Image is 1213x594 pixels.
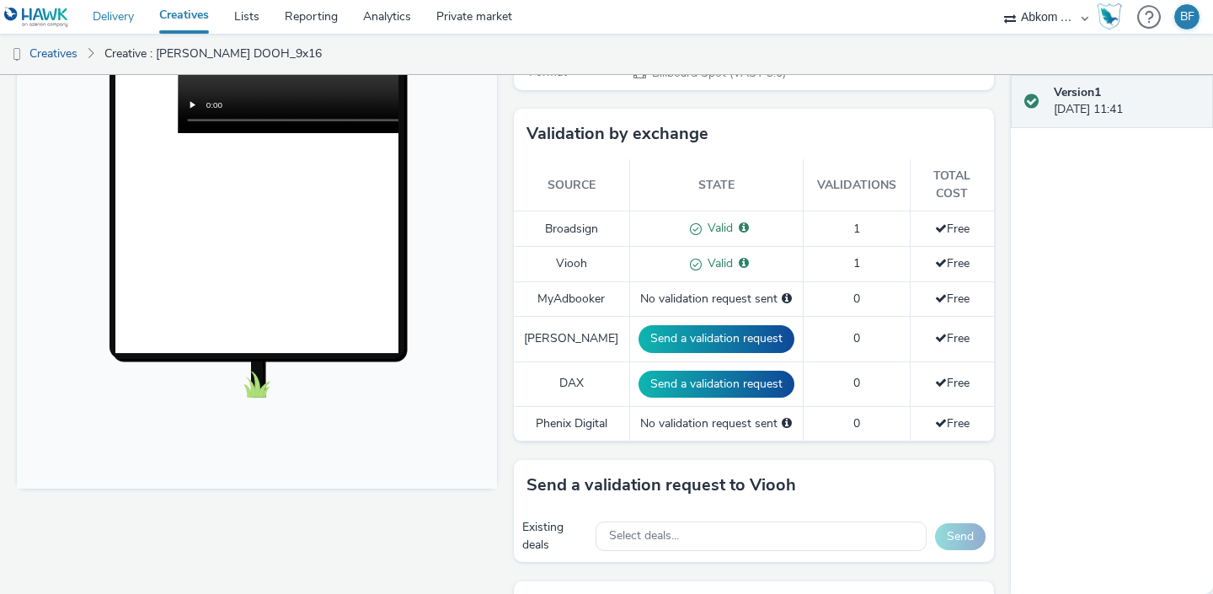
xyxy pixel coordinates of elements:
div: No validation request sent [639,415,794,432]
td: MyAdbooker [514,281,629,316]
td: Viooh [514,247,629,282]
td: DAX [514,361,629,406]
span: Free [935,221,970,237]
div: [DATE] 11:41 [1054,84,1200,119]
div: No validation request sent [639,291,794,308]
div: Please select a deal below and click on Send to send a validation request to MyAdbooker. [782,291,792,308]
span: Free [935,415,970,431]
span: Select deals... [609,529,679,543]
th: Source [514,159,629,211]
button: Send a validation request [639,371,794,398]
img: undefined Logo [4,7,69,28]
span: Format [529,64,567,80]
h3: Validation by exchange [526,121,708,147]
span: Valid [702,255,733,271]
span: 0 [853,415,860,431]
span: 1 [853,255,860,271]
span: Free [935,255,970,271]
span: Billboard Spot (VAST 3.0) [650,65,786,81]
a: Creative : [PERSON_NAME] DOOH_9x16 [96,34,330,74]
td: Phenix Digital [514,406,629,441]
span: 0 [853,375,860,391]
span: 1 [853,221,860,237]
div: Please select a deal below and click on Send to send a validation request to Phenix Digital. [782,415,792,432]
strong: Version 1 [1054,84,1101,100]
span: Free [935,375,970,391]
button: Send a validation request [639,325,794,352]
span: Valid [702,220,733,236]
button: Send [935,523,986,550]
span: Free [935,330,970,346]
span: 0 [853,291,860,307]
th: Total cost [910,159,994,211]
th: State [629,159,803,211]
a: Hawk Academy [1097,3,1129,30]
img: Hawk Academy [1097,3,1122,30]
img: dooh [8,46,25,63]
h3: Send a validation request to Viooh [526,473,796,498]
span: Free [935,291,970,307]
div: Existing deals [522,519,587,554]
span: 0 [853,330,860,346]
div: BF [1180,4,1194,29]
td: Broadsign [514,211,629,247]
td: [PERSON_NAME] [514,317,629,361]
th: Validations [803,159,910,211]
